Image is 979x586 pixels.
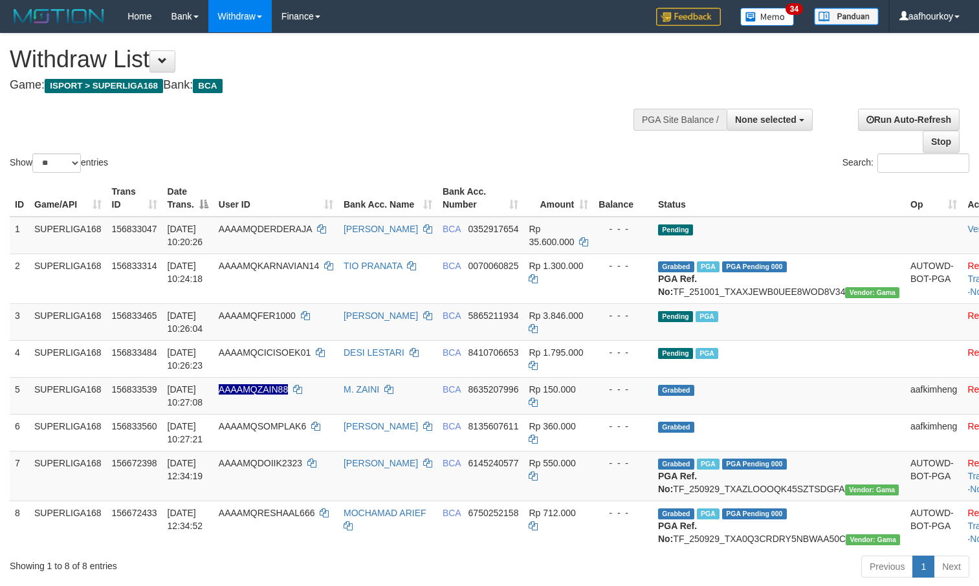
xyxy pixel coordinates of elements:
[112,224,157,234] span: 156833047
[912,556,934,578] a: 1
[529,508,575,518] span: Rp 712.000
[529,421,575,431] span: Rp 360.000
[168,224,203,247] span: [DATE] 10:20:26
[443,421,461,431] span: BCA
[653,254,905,303] td: TF_251001_TXAXJEWB0UEE8WOD8V34
[658,385,694,396] span: Grabbed
[344,261,402,271] a: TIO PRANATA
[10,217,29,254] td: 1
[697,261,720,272] span: Marked by aafsoycanthlai
[696,348,718,359] span: Marked by aafsoycanthlai
[845,484,899,495] span: Vendor URL: https://trx31.1velocity.biz
[112,508,157,518] span: 156672433
[786,3,803,15] span: 34
[10,451,29,501] td: 7
[468,508,519,518] span: Copy 6750252158 to clipboard
[468,347,519,358] span: Copy 8410706653 to clipboard
[599,259,648,272] div: - - -
[468,224,519,234] span: Copy 0352917654 to clipboard
[658,521,697,544] b: PGA Ref. No:
[814,8,879,25] img: panduan.png
[468,384,519,395] span: Copy 8635207996 to clipboard
[10,554,398,572] div: Showing 1 to 8 of 8 entries
[735,114,797,125] span: None selected
[10,414,29,451] td: 6
[443,458,461,468] span: BCA
[529,261,583,271] span: Rp 1.300.000
[168,384,203,407] span: [DATE] 10:27:08
[722,508,787,519] span: PGA Pending
[219,458,302,468] span: AAAAMQDOIIK2323
[29,217,107,254] td: SUPERLIGA168
[905,414,962,451] td: aafkimheng
[168,421,203,444] span: [DATE] 10:27:21
[443,310,461,321] span: BCA
[722,459,787,470] span: PGA Pending
[468,458,519,468] span: Copy 6145240577 to clipboard
[923,131,960,153] a: Stop
[344,310,418,321] a: [PERSON_NAME]
[344,224,418,234] a: [PERSON_NAME]
[10,6,108,26] img: MOTION_logo.png
[344,421,418,431] a: [PERSON_NAME]
[344,458,418,468] a: [PERSON_NAME]
[168,508,203,531] span: [DATE] 12:34:52
[219,384,288,395] span: Nama rekening ada tanda titik/strip, harap diedit
[696,311,718,322] span: Marked by aafsoycanthlai
[529,347,583,358] span: Rp 1.795.000
[168,310,203,334] span: [DATE] 10:26:04
[593,180,653,217] th: Balance
[658,261,694,272] span: Grabbed
[214,180,338,217] th: User ID: activate to sort column ascending
[10,180,29,217] th: ID
[658,348,693,359] span: Pending
[10,153,108,173] label: Show entries
[722,261,787,272] span: PGA Pending
[443,347,461,358] span: BCA
[727,109,813,131] button: None selected
[437,180,524,217] th: Bank Acc. Number: activate to sort column ascending
[658,422,694,433] span: Grabbed
[523,180,593,217] th: Amount: activate to sort column ascending
[162,180,214,217] th: Date Trans.: activate to sort column descending
[443,261,461,271] span: BCA
[658,471,697,494] b: PGA Ref. No:
[112,458,157,468] span: 156672398
[29,414,107,451] td: SUPERLIGA168
[599,383,648,396] div: - - -
[10,501,29,550] td: 8
[443,508,461,518] span: BCA
[10,303,29,340] td: 3
[658,274,697,297] b: PGA Ref. No:
[599,222,648,235] div: - - -
[877,153,969,173] input: Search:
[468,421,519,431] span: Copy 8135607611 to clipboard
[697,459,720,470] span: Marked by aafsoycanthlai
[29,377,107,414] td: SUPERLIGA168
[658,224,693,235] span: Pending
[10,47,640,72] h1: Withdraw List
[168,458,203,481] span: [DATE] 12:34:19
[529,384,575,395] span: Rp 150.000
[29,451,107,501] td: SUPERLIGA168
[658,508,694,519] span: Grabbed
[599,457,648,470] div: - - -
[219,347,311,358] span: AAAAMQCICISOEK01
[112,421,157,431] span: 156833560
[168,261,203,284] span: [DATE] 10:24:18
[112,347,157,358] span: 156833484
[740,8,795,26] img: Button%20Memo.svg
[599,506,648,519] div: - - -
[344,508,426,518] a: MOCHAMAD ARIEF
[29,340,107,377] td: SUPERLIGA168
[599,346,648,359] div: - - -
[168,347,203,371] span: [DATE] 10:26:23
[842,153,969,173] label: Search:
[10,377,29,414] td: 5
[905,451,962,501] td: AUTOWD-BOT-PGA
[112,310,157,321] span: 156833465
[697,508,720,519] span: Marked by aafsoycanthlai
[112,261,157,271] span: 156833314
[653,180,905,217] th: Status
[29,254,107,303] td: SUPERLIGA168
